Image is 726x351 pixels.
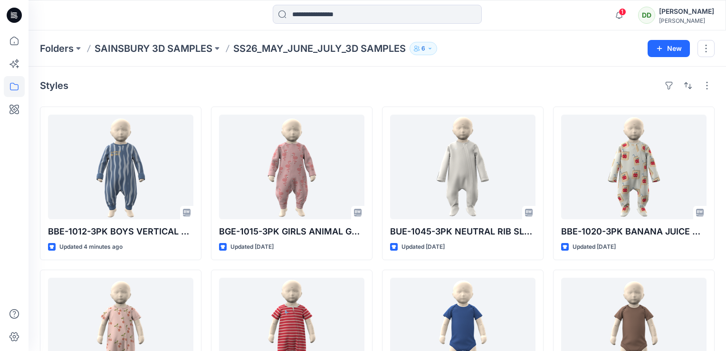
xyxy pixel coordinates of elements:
[230,242,274,252] p: Updated [DATE]
[421,43,425,54] p: 6
[619,8,626,16] span: 1
[40,42,74,55] a: Folders
[390,225,535,238] p: BUE-1045-3PK NEUTRAL RIB SLEEPSUIT
[401,242,445,252] p: Updated [DATE]
[40,80,68,91] h4: Styles
[573,242,616,252] p: Updated [DATE]
[659,6,714,17] div: [PERSON_NAME]
[233,42,406,55] p: SS26_MAY_JUNE_JULY_3D SAMPLES
[561,225,707,238] p: BBE-1020-3PK BANANA JUICE MILK ZIP THRU SLEEPSUIT
[48,115,193,219] a: BBE-1012-3PK BOYS VERTICAL STRIPE SUMMER VIBES GWM ZIP THRU SLEEPSUIT
[95,42,212,55] a: SAINSBURY 3D SAMPLES
[561,115,707,219] a: BBE-1020-3PK BANANA JUICE MILK ZIP THRU SLEEPSUIT
[59,242,123,252] p: Updated 4 minutes ago
[48,225,193,238] p: BBE-1012-3PK BOYS VERTICAL STRIPE SUMMER VIBES GWM ZIP THRU SLEEPSUIT
[219,225,364,238] p: BGE-1015-3PK GIRLS ANIMAL GWM SLEEPSUIT-COMMENT 01
[219,115,364,219] a: BGE-1015-3PK GIRLS ANIMAL GWM SLEEPSUIT-COMMENT 01
[410,42,437,55] button: 6
[659,17,714,24] div: [PERSON_NAME]
[648,40,690,57] button: New
[638,7,655,24] div: DD
[390,115,535,219] a: BUE-1045-3PK NEUTRAL RIB SLEEPSUIT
